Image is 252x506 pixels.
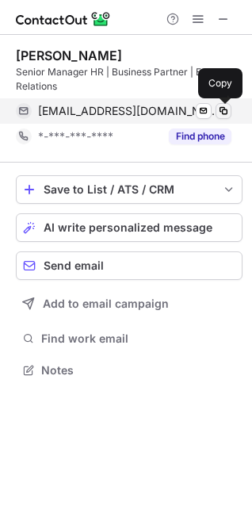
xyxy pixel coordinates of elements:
div: Senior Manager HR | Business Partner | Employee Relations [16,65,242,94]
span: Send email [44,259,104,272]
span: Notes [41,363,236,378]
button: Notes [16,359,242,381]
button: Send email [16,251,242,280]
img: ContactOut v5.3.10 [16,10,111,29]
button: save-profile-one-click [16,175,242,204]
button: AI write personalized message [16,213,242,242]
span: Find work email [41,332,236,346]
button: Reveal Button [169,128,231,144]
span: AI write personalized message [44,221,212,234]
button: Add to email campaign [16,289,242,318]
span: Add to email campaign [43,297,169,310]
button: Find work email [16,328,242,350]
div: [PERSON_NAME] [16,48,122,63]
div: Save to List / ATS / CRM [44,183,215,196]
span: [EMAIL_ADDRESS][DOMAIN_NAME] [38,104,220,118]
